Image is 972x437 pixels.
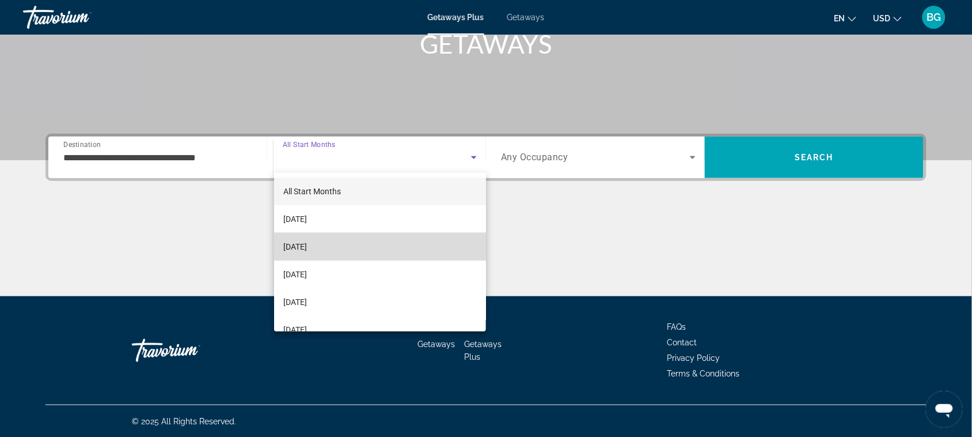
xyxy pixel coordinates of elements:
[283,187,341,196] span: All Start Months
[283,212,307,226] span: [DATE]
[926,391,963,428] iframe: Button to launch messaging window
[283,240,307,254] span: [DATE]
[283,323,307,337] span: [DATE]
[283,268,307,281] span: [DATE]
[283,295,307,309] span: [DATE]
